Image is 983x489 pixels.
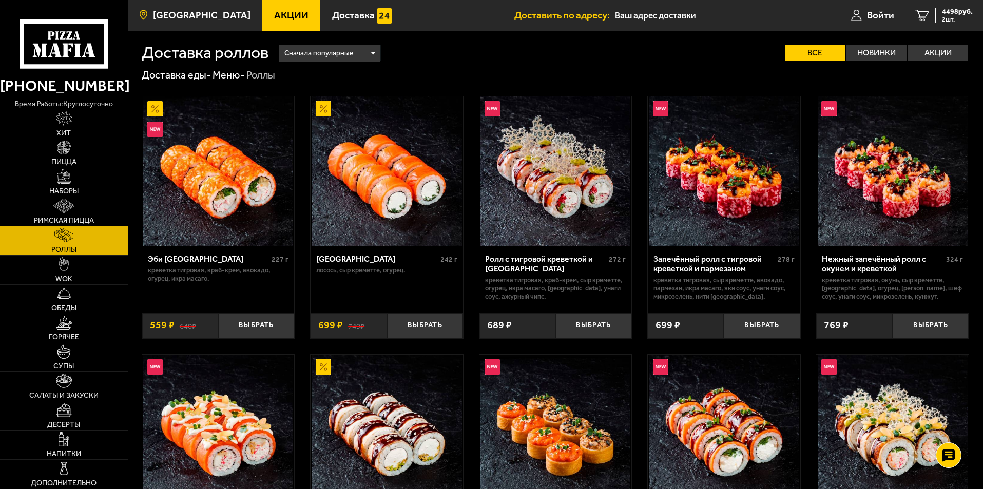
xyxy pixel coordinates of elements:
span: Супы [53,363,74,370]
span: Наборы [49,188,79,195]
p: креветка тигровая, Сыр креметте, авокадо, пармезан, икра масаго, яки соус, унаги соус, микрозелен... [653,276,795,301]
span: 278 г [778,255,795,264]
button: Выбрать [724,313,800,338]
span: 324 г [946,255,963,264]
span: Горячее [49,334,79,341]
button: Выбрать [555,313,631,338]
p: креветка тигровая, краб-крем, Сыр креметте, огурец, икра масаго, [GEOGRAPHIC_DATA], унаги соус, а... [485,276,626,301]
a: Доставка еды- [142,69,211,81]
div: Роллы [246,69,275,82]
span: Напитки [47,451,81,458]
span: Доставка [332,10,375,20]
div: [GEOGRAPHIC_DATA] [316,254,438,264]
img: Филадельфия [312,96,461,246]
label: Все [785,45,845,61]
img: Новинка [147,122,163,137]
span: Хит [56,130,71,137]
label: Новинки [846,45,907,61]
a: АкционныйНовинкаЭби Калифорния [142,96,295,246]
span: WOK [55,276,72,283]
p: креветка тигровая, краб-крем, авокадо, огурец, икра масаго. [148,266,289,283]
span: Доставить по адресу: [514,10,615,20]
span: [GEOGRAPHIC_DATA] [153,10,250,20]
p: креветка тигровая, окунь, Сыр креметте, [GEOGRAPHIC_DATA], огурец, [PERSON_NAME], шеф соус, унаги... [822,276,963,301]
img: Акционный [147,101,163,116]
img: Новинка [821,101,837,116]
input: Ваш адрес доставки [615,6,812,25]
span: 559 ₽ [150,320,175,330]
img: Новинка [653,359,668,375]
span: Сначала популярные [284,44,353,63]
span: Роллы [51,246,76,253]
span: 689 ₽ [487,320,512,330]
div: Запечённый ролл с тигровой креветкой и пармезаном [653,254,775,273]
span: 699 ₽ [656,320,680,330]
img: Нежный запечённый ролл с окунем и креветкой [818,96,968,246]
img: Запечённый ролл с тигровой креветкой и пармезаном [649,96,799,246]
img: Акционный [316,101,331,116]
button: Выбрать [893,313,969,338]
span: 227 г [272,255,288,264]
div: Нежный запечённый ролл с окунем и креветкой [822,254,943,273]
img: Новинка [147,359,163,375]
img: Акционный [316,359,331,375]
img: Ролл с тигровой креветкой и Гуакамоле [480,96,630,246]
div: Ролл с тигровой креветкой и [GEOGRAPHIC_DATA] [485,254,607,273]
span: 272 г [609,255,626,264]
img: 15daf4d41897b9f0e9f617042186c801.svg [377,8,392,24]
a: Меню- [213,69,245,81]
s: 749 ₽ [348,320,364,330]
span: 2 шт. [942,16,973,23]
img: Новинка [653,101,668,116]
div: Эби [GEOGRAPHIC_DATA] [148,254,269,264]
button: Выбрать [387,313,463,338]
span: 769 ₽ [824,320,849,330]
span: Салаты и закуски [29,392,99,399]
h1: Доставка роллов [142,45,268,61]
img: Эби Калифорния [143,96,293,246]
span: Десерты [47,421,80,428]
img: Новинка [485,359,500,375]
img: Новинка [485,101,500,116]
span: 242 г [440,255,457,264]
button: Выбрать [218,313,294,338]
a: НовинкаРолл с тигровой креветкой и Гуакамоле [479,96,632,246]
p: лосось, Сыр креметте, огурец. [316,266,457,275]
a: НовинкаЗапечённый ролл с тигровой креветкой и пармезаном [648,96,800,246]
span: Римская пицца [34,217,94,224]
label: Акции [908,45,968,61]
span: Войти [867,10,894,20]
span: 699 ₽ [318,320,343,330]
span: Акции [274,10,309,20]
span: Обеды [51,305,76,312]
img: Новинка [821,359,837,375]
span: 4498 руб. [942,8,973,15]
s: 640 ₽ [180,320,196,330]
a: АкционныйФиладельфия [311,96,463,246]
a: НовинкаНежный запечённый ролл с окунем и креветкой [816,96,969,246]
span: Дополнительно [31,480,97,487]
span: Пицца [51,159,76,166]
